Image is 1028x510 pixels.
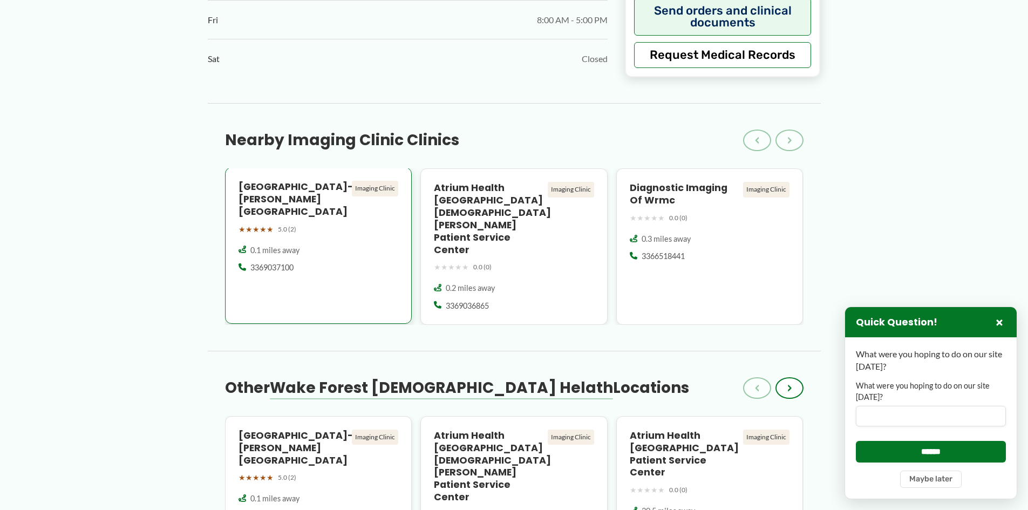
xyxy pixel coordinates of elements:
[582,51,608,67] span: Closed
[743,377,771,399] button: ‹
[900,471,962,488] button: Maybe later
[658,211,665,225] span: ★
[462,260,469,274] span: ★
[446,301,489,311] span: 3369036865
[630,430,739,479] h4: Atrium Health [GEOGRAPHIC_DATA] Patient Service Center
[420,168,608,324] a: Atrium Health [GEOGRAPHIC_DATA][DEMOGRAPHIC_DATA][PERSON_NAME] Patient Service Center Imaging Cli...
[637,483,644,497] span: ★
[270,377,613,398] span: Wake Forest [DEMOGRAPHIC_DATA] Helath
[441,260,448,274] span: ★
[239,222,246,236] span: ★
[658,483,665,497] span: ★
[856,380,1006,403] label: What were you hoping to do on our site [DATE]?
[630,483,637,497] span: ★
[993,316,1006,329] button: Close
[246,471,253,485] span: ★
[208,12,218,28] span: Fri
[434,430,543,504] h4: Atrium Health [GEOGRAPHIC_DATA][DEMOGRAPHIC_DATA][PERSON_NAME] Patient Service Center
[755,382,759,395] span: ‹
[260,222,267,236] span: ★
[448,260,455,274] span: ★
[434,260,441,274] span: ★
[642,251,685,262] span: 3366518441
[455,260,462,274] span: ★
[278,223,296,235] span: 5.0 (2)
[637,211,644,225] span: ★
[775,130,804,151] button: ›
[208,51,220,67] span: Sat
[239,430,348,467] h4: [GEOGRAPHIC_DATA]-[PERSON_NAME][GEOGRAPHIC_DATA]
[642,234,691,244] span: 0.3 miles away
[253,471,260,485] span: ★
[250,493,299,504] span: 0.1 miles away
[352,181,398,196] div: Imaging Clinic
[651,211,658,225] span: ★
[755,134,759,147] span: ‹
[856,316,937,329] h3: Quick Question!
[787,134,792,147] span: ›
[253,222,260,236] span: ★
[856,348,1006,372] p: What were you hoping to do on our site [DATE]?
[473,261,492,273] span: 0.0 (0)
[644,483,651,497] span: ★
[634,42,812,68] button: Request Medical Records
[743,130,771,151] button: ‹
[630,211,637,225] span: ★
[446,283,495,294] span: 0.2 miles away
[352,430,398,445] div: Imaging Clinic
[250,245,299,256] span: 0.1 miles away
[548,182,594,197] div: Imaging Clinic
[267,471,274,485] span: ★
[787,382,792,395] span: ›
[434,182,543,256] h4: Atrium Health [GEOGRAPHIC_DATA][DEMOGRAPHIC_DATA][PERSON_NAME] Patient Service Center
[246,222,253,236] span: ★
[743,182,789,197] div: Imaging Clinic
[225,131,459,150] h3: Nearby Imaging Clinic Clinics
[537,12,608,28] span: 8:00 AM - 5:00 PM
[651,483,658,497] span: ★
[548,430,594,445] div: Imaging Clinic
[743,430,789,445] div: Imaging Clinic
[225,378,689,398] h3: Other Locations
[250,262,294,273] span: 3369037100
[630,182,739,207] h4: Diagnostic Imaging of Wrmc
[278,472,296,484] span: 5.0 (2)
[239,471,246,485] span: ★
[225,168,412,324] a: [GEOGRAPHIC_DATA]-[PERSON_NAME][GEOGRAPHIC_DATA] Imaging Clinic ★★★★★ 5.0 (2) 0.1 miles away 3369...
[669,212,687,224] span: 0.0 (0)
[239,181,348,218] h4: [GEOGRAPHIC_DATA]-[PERSON_NAME][GEOGRAPHIC_DATA]
[669,484,687,496] span: 0.0 (0)
[616,168,804,324] a: Diagnostic Imaging of Wrmc Imaging Clinic ★★★★★ 0.0 (0) 0.3 miles away 3366518441
[267,222,274,236] span: ★
[775,377,804,399] button: ›
[644,211,651,225] span: ★
[260,471,267,485] span: ★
